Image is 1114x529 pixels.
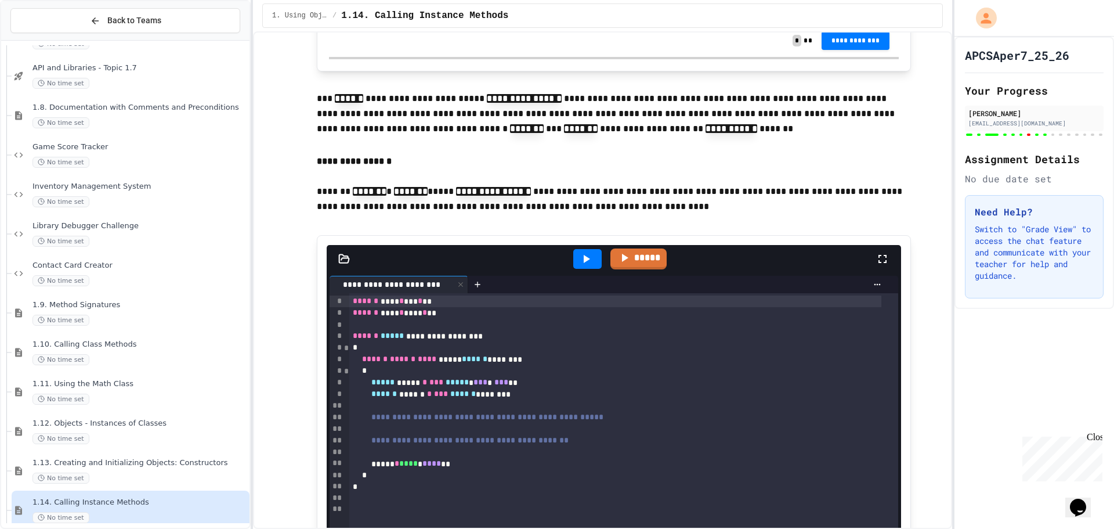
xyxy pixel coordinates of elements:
span: No time set [32,473,89,484]
p: Switch to "Grade View" to access the chat feature and communicate with your teacher for help and ... [975,224,1094,282]
span: 1.8. Documentation with Comments and Preconditions [32,103,247,113]
div: [PERSON_NAME] [968,108,1100,118]
span: 1.9. Method Signatures [32,300,247,310]
span: No time set [32,157,89,168]
span: No time set [32,196,89,207]
div: No due date set [965,172,1104,186]
span: 1.10. Calling Class Methods [32,340,247,350]
button: Back to Teams [10,8,240,33]
span: No time set [32,315,89,326]
span: No time set [32,78,89,89]
span: No time set [32,512,89,523]
div: My Account [964,5,1000,31]
span: No time set [32,275,89,286]
span: API and Libraries - Topic 1.7 [32,63,247,73]
h3: Need Help? [975,205,1094,219]
span: No time set [32,433,89,444]
span: / [332,11,337,20]
span: 1.12. Objects - Instances of Classes [32,419,247,429]
h1: APCSAper7_25_26 [965,47,1069,63]
span: 1.14. Calling Instance Methods [341,9,508,23]
span: No time set [32,394,89,405]
span: No time set [32,354,89,365]
div: [EMAIL_ADDRESS][DOMAIN_NAME] [968,119,1100,128]
span: 1.13. Creating and Initializing Objects: Constructors [32,458,247,468]
span: Back to Teams [107,15,161,27]
span: 1.11. Using the Math Class [32,379,247,389]
span: 1. Using Objects and Methods [272,11,328,20]
span: Library Debugger Challenge [32,221,247,231]
iframe: chat widget [1065,483,1102,517]
span: 1.14. Calling Instance Methods [32,498,247,508]
span: Contact Card Creator [32,261,247,271]
span: No time set [32,117,89,128]
span: Game Score Tracker [32,142,247,152]
div: Chat with us now!Close [5,5,80,74]
span: No time set [32,236,89,247]
span: Inventory Management System [32,182,247,192]
h2: Assignment Details [965,151,1104,167]
iframe: chat widget [1018,432,1102,481]
h2: Your Progress [965,82,1104,99]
